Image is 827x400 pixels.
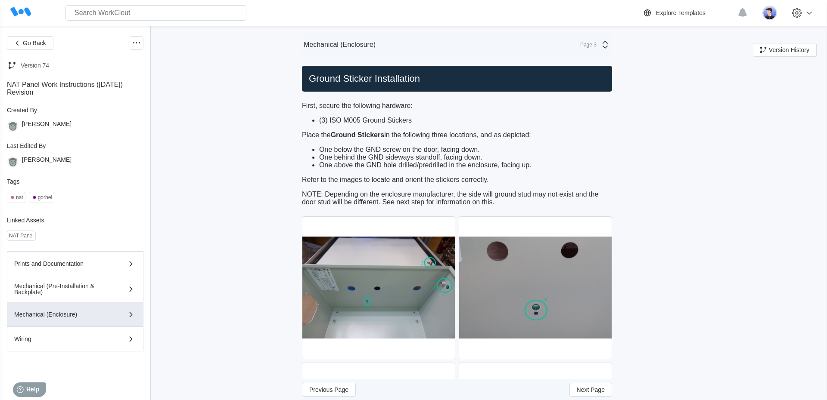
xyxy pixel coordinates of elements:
[769,47,809,53] span: Version History
[753,43,817,57] button: Version History
[14,336,112,342] div: Wiring
[331,131,384,138] strong: Ground Stickers
[38,194,52,200] div: gorbel
[7,120,19,132] img: gorilla.png
[302,383,356,397] button: Previous Page
[65,5,246,21] input: Search WorkClout
[302,102,612,110] p: First, secure the following hardware:
[302,131,612,139] p: Place the in the following three locations, and as depicted:
[9,233,34,239] div: NAT Panel
[14,311,112,317] div: Mechanical (Enclosure)
[569,383,612,397] button: Next Page
[305,73,609,85] h2: Ground Sticker Installation
[319,117,612,124] li: (3) ISO M005 Ground Stickers
[7,107,143,114] div: Created By
[7,217,143,224] div: Linked Assets
[7,142,143,149] div: Last Edited By
[319,146,612,154] li: One below the GND screw on the door, facing down.
[22,156,72,168] div: [PERSON_NAME]
[459,217,612,359] img: P1190014.jpg
[21,62,49,69] div: Version 74
[302,191,612,206] p: NOTE: Depending on the enclosure manufacturer, the side will ground stud may not exist and the do...
[23,40,46,46] span: Go Back
[656,9,706,16] div: Explore Templates
[762,6,777,20] img: user-5.png
[304,41,376,49] div: Mechanical (Enclosure)
[14,283,112,295] div: Mechanical (Pre-Installation & Backplate)
[16,194,23,200] div: nat
[7,251,143,276] button: Prints and Documentation
[7,276,143,302] button: Mechanical (Pre-Installation & Backplate)
[7,81,143,96] div: NAT Panel Work Instructions ([DATE]) Revision
[309,387,348,393] span: Previous Page
[7,156,19,168] img: gorilla.png
[302,176,612,184] p: Refer to the images to locate and orient the stickers correctly.
[22,120,72,132] div: [PERSON_NAME]
[7,327,143,351] button: Wiring
[302,217,455,359] img: P1190013.jpg
[7,178,143,185] div: Tags
[319,154,612,161] li: One behind the GND sideways standoff, facing down.
[319,161,612,169] li: One above the GND hole drilled/predrilled in the enclosure, facing up.
[575,42,597,48] div: Page 3
[577,387,605,393] span: Next Page
[7,302,143,327] button: Mechanical (Enclosure)
[7,36,53,50] button: Go Back
[642,8,733,18] a: Explore Templates
[14,261,112,267] div: Prints and Documentation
